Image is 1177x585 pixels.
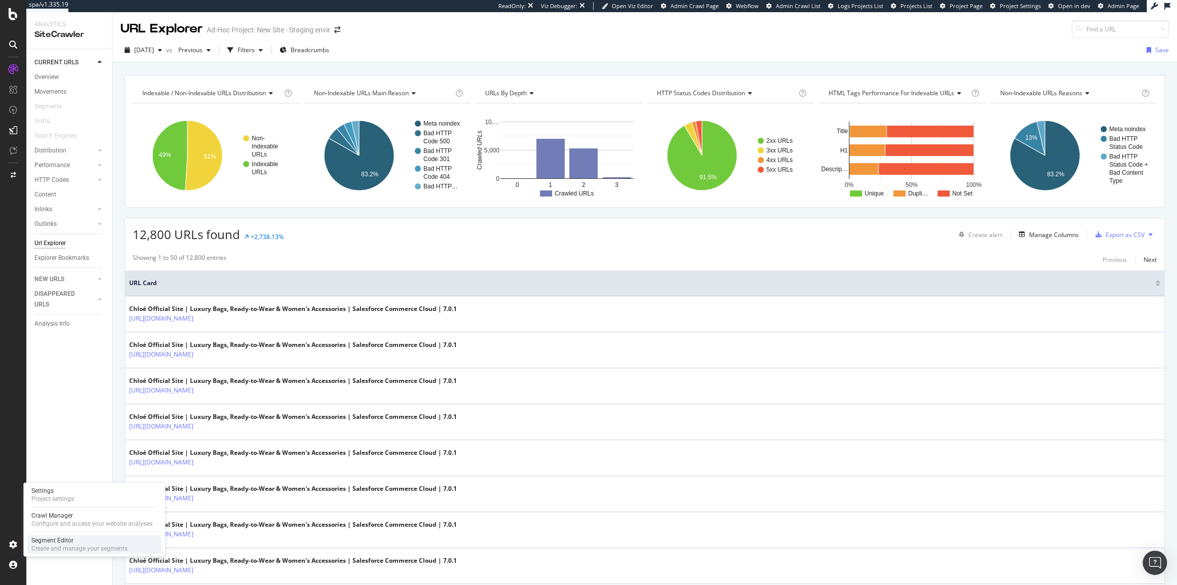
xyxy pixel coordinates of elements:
[827,85,969,101] h4: HTML Tags Performance for Indexable URLs
[766,157,793,164] text: 4xx URLs
[133,226,240,243] span: 12,800 URLs found
[129,565,193,575] a: [URL][DOMAIN_NAME]
[1109,161,1148,168] text: Status Code +
[699,174,717,181] text: 91.5%
[423,165,452,172] text: Bad HTTP
[34,101,72,112] a: Segments
[31,512,152,520] div: Crawl Manager
[1144,253,1157,265] button: Next
[166,46,174,54] span: vs
[477,131,484,170] text: Crawled URLs
[31,536,128,544] div: Segment Editor
[129,314,193,324] a: [URL][DOMAIN_NAME]
[498,2,526,10] div: ReadOnly:
[423,120,460,127] text: Meta noindex
[423,183,458,190] text: Bad HTTP…
[34,145,95,156] a: Distribution
[766,2,820,10] a: Admin Crawl List
[485,119,500,126] text: 10,…
[34,57,79,68] div: CURRENT URLS
[1048,2,1090,10] a: Open in dev
[496,175,500,182] text: 0
[133,111,299,200] svg: A chart.
[1098,2,1139,10] a: Admin Page
[34,72,59,83] div: Overview
[602,2,653,10] a: Open Viz Editor
[204,153,216,160] text: 51%
[129,349,193,360] a: [URL][DOMAIN_NAME]
[134,46,154,54] span: 2025 Aug. 12th
[549,181,553,188] text: 1
[27,486,161,504] a: SettingsProject settings
[766,147,793,154] text: 3xx URLs
[1000,89,1082,97] span: Non-Indexable URLs Reasons
[1109,153,1137,160] text: Bad HTTP
[1025,134,1037,141] text: 13%
[276,42,333,58] button: Breadcrumbs
[312,85,454,101] h4: Non-Indexable URLs Main Reason
[1109,177,1122,184] text: Type
[423,147,452,154] text: Bad HTTP
[34,175,95,185] a: HTTP Codes
[142,89,266,97] span: Indexable / Non-Indexable URLs distribution
[31,487,74,495] div: Settings
[661,2,719,10] a: Admin Crawl Page
[34,189,56,200] div: Content
[1144,255,1157,264] div: Next
[129,385,193,396] a: [URL][DOMAIN_NAME]
[1103,253,1127,265] button: Previous
[252,161,278,168] text: Indexable
[34,274,95,285] a: NEW URLS
[908,190,928,197] text: Dupli…
[159,151,171,159] text: 49%
[990,2,1041,10] a: Project Settings
[647,111,814,200] div: A chart.
[34,253,105,263] a: Explorer Bookmarks
[34,72,105,83] a: Overview
[950,2,983,10] span: Project Page
[657,89,745,97] span: HTTP Status Codes Distribution
[34,116,60,127] a: Visits
[174,42,215,58] button: Previous
[484,147,499,154] text: 5,000
[726,2,759,10] a: Webflow
[27,535,161,554] a: Segment EditorCreate and manage your segments
[34,204,52,215] div: Inlinks
[31,544,128,553] div: Create and manage your segments
[34,319,105,329] a: Analysis Info
[952,190,973,197] text: Not Set
[34,87,105,97] a: Movements
[900,2,932,10] span: Projects List
[140,85,282,101] h4: Indexable / Non-Indexable URLs Distribution
[828,2,883,10] a: Logs Projects List
[34,253,89,263] div: Explorer Bookmarks
[1109,143,1143,150] text: Status Code
[998,85,1140,101] h4: Non-Indexable URLs Reasons
[819,111,986,200] svg: A chart.
[1143,42,1169,58] button: Save
[34,238,66,249] div: Url Explorer
[129,421,193,432] a: [URL][DOMAIN_NAME]
[1047,171,1064,178] text: 83.2%
[582,181,585,188] text: 2
[1109,135,1137,142] text: Bad HTTP
[1106,230,1145,239] div: Export as CSV
[252,135,265,142] text: Non-
[252,151,267,158] text: URLs
[251,232,284,241] div: +2,738.13%
[304,111,471,200] svg: A chart.
[34,131,87,141] a: Search Engines
[612,2,653,10] span: Open Viz Editor
[836,128,848,135] text: Title
[829,89,954,97] span: HTML Tags Performance for Indexable URLs
[1000,2,1041,10] span: Project Settings
[476,111,642,200] div: A chart.
[966,181,982,188] text: 100%
[129,376,457,385] div: Chloé Official Site | Luxury Bags, Ready-to-Wear & Women's Accessories | Salesforce Commerce Clou...
[555,190,594,197] text: Crawled URLs
[129,448,457,457] div: Chloé Official Site | Luxury Bags, Ready-to-Wear & Women's Accessories | Salesforce Commerce Clou...
[423,130,452,137] text: Bad HTTP
[129,520,457,529] div: Chloé Official Site | Luxury Bags, Ready-to-Wear & Women's Accessories | Salesforce Commerce Clou...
